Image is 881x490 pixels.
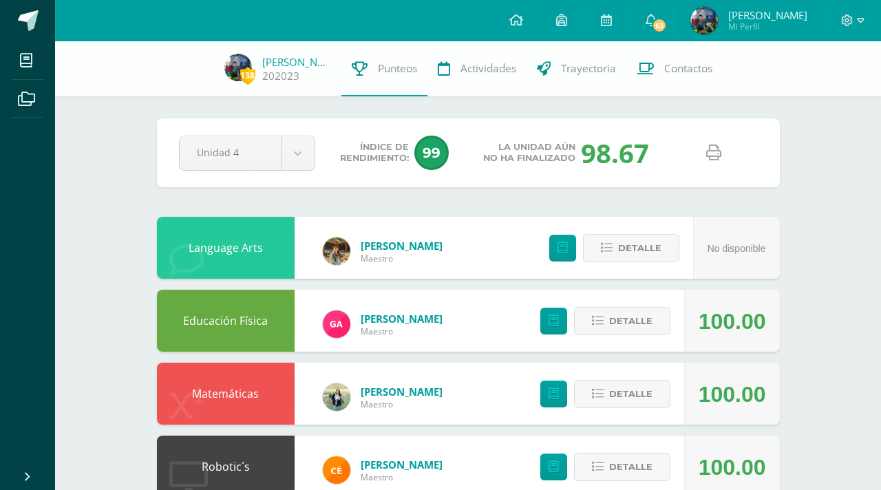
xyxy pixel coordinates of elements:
span: Detalle [609,381,652,407]
a: Actividades [427,41,527,96]
a: [PERSON_NAME] [361,458,443,471]
span: Contactos [664,61,712,76]
button: Detalle [574,380,670,408]
img: 655b80ae09ddbd8c2374c270caf1a621.png [323,237,350,265]
div: Language Arts [157,217,295,279]
img: cc2a7f1041ad554c6209babbe1ad6d28.png [323,456,350,484]
div: 98.67 [581,135,649,171]
span: Punteos [378,61,417,76]
img: 6203767d209400dafc09672f001b6ac4.png [224,54,252,81]
span: Maestro [361,471,443,483]
div: 100.00 [699,363,766,425]
a: Unidad 4 [180,136,315,170]
span: Trayectoria [561,61,616,76]
span: Mi Perfil [728,21,807,32]
span: Maestro [361,326,443,337]
div: 100.00 [699,290,766,352]
span: Unidad 4 [197,136,264,169]
a: [PERSON_NAME] [361,312,443,326]
button: Detalle [574,307,670,335]
span: 63 [651,18,666,33]
a: [PERSON_NAME] [361,385,443,398]
a: [PERSON_NAME] [361,239,443,253]
a: Contactos [626,41,723,96]
img: 6203767d209400dafc09672f001b6ac4.png [690,7,718,34]
img: 8bdaf5dda11d7a15ab02b5028acf736c.png [323,310,350,338]
button: Detalle [574,453,670,481]
span: No disponible [708,243,766,254]
span: Maestro [361,253,443,264]
span: [PERSON_NAME] [728,8,807,22]
div: Educación Física [157,290,295,352]
span: Índice de Rendimiento: [340,142,409,164]
a: Trayectoria [527,41,626,96]
a: [PERSON_NAME] [262,55,331,69]
a: Punteos [341,41,427,96]
img: 277bcbe59a3193735934720de11f87e8.png [323,383,350,411]
span: Detalle [609,454,652,480]
span: La unidad aún no ha finalizado [483,142,575,164]
span: Maestro [361,398,443,410]
a: 202023 [262,69,299,83]
span: 99 [414,136,449,170]
span: Actividades [460,61,516,76]
button: Detalle [583,234,679,262]
div: Matemáticas [157,363,295,425]
span: 138 [240,67,255,84]
span: Detalle [609,308,652,334]
span: Detalle [618,235,661,261]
